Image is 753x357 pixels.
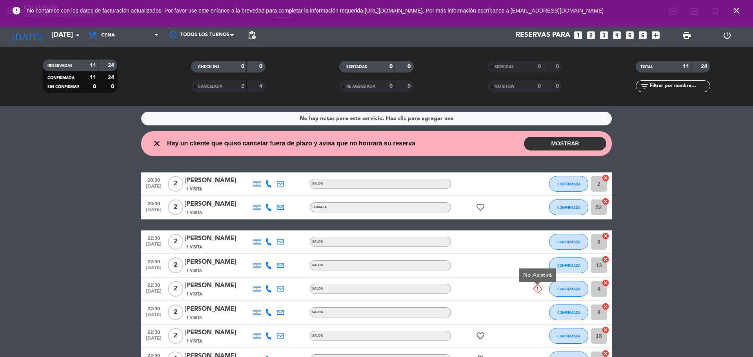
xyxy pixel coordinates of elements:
[198,85,222,89] span: CANCELADA
[549,199,588,215] button: CONFIRMADA
[111,84,116,89] strong: 0
[186,186,202,192] span: 1 Visita
[6,27,47,44] i: [DATE]
[93,84,96,89] strong: 0
[649,82,710,91] input: Filtrar por nombre...
[557,287,580,291] span: CONFIRMADA
[184,176,251,186] div: [PERSON_NAME]
[186,210,202,216] span: 1 Visita
[557,182,580,186] span: CONFIRMADA
[241,83,244,89] strong: 2
[184,281,251,291] div: [PERSON_NAME]
[184,199,251,209] div: [PERSON_NAME]
[168,176,183,192] span: 2
[300,114,454,123] div: No hay notas para este servicio. Haz clic para agregar una
[549,328,588,344] button: CONFIRMADA
[312,240,324,243] span: SALON
[389,64,393,69] strong: 0
[312,311,324,314] span: SALON
[12,6,21,15] i: error
[407,64,412,69] strong: 0
[722,31,732,40] i: power_settings_new
[346,65,367,69] span: SENTADAS
[312,334,324,337] span: SALON
[556,83,560,89] strong: 0
[602,326,609,334] i: cancel
[557,263,580,268] span: CONFIRMADA
[602,174,609,182] i: cancel
[389,83,393,89] strong: 0
[640,82,649,91] i: filter_list
[557,240,580,244] span: CONFIRMADA
[638,30,648,40] i: looks_6
[556,64,560,69] strong: 0
[144,233,164,242] span: 22:30
[602,256,609,263] i: cancel
[538,83,541,89] strong: 0
[549,176,588,192] button: CONFIRMADA
[312,264,324,267] span: SALON
[144,207,164,216] span: [DATE]
[312,182,324,185] span: SALON
[423,7,604,14] a: . Por más información escríbanos a [EMAIL_ADDRESS][DOMAIN_NAME]
[602,198,609,205] i: cancel
[167,138,415,149] span: Hay un cliente que quiso cancelar fuera de plazo y avisa que no honrará su reserva
[144,280,164,289] span: 22:30
[144,304,164,313] span: 22:30
[144,257,164,266] span: 22:30
[184,234,251,244] div: [PERSON_NAME]
[144,184,164,193] span: [DATE]
[557,205,580,210] span: CONFIRMADA
[108,75,116,80] strong: 24
[168,257,183,273] span: 2
[346,85,375,89] span: RE AGENDADA
[144,312,164,321] span: [DATE]
[184,328,251,338] div: [PERSON_NAME]
[602,232,609,240] i: cancel
[549,234,588,250] button: CONFIRMADA
[602,279,609,287] i: cancel
[707,24,747,47] div: LOG OUT
[168,328,183,344] span: 2
[168,304,183,320] span: 2
[186,268,202,274] span: 1 Visita
[519,268,556,282] div: No Asistirá
[186,291,202,297] span: 1 Visita
[586,30,596,40] i: looks_two
[312,287,324,290] span: SALON
[365,7,423,14] a: [URL][DOMAIN_NAME]
[144,336,164,345] span: [DATE]
[198,65,220,69] span: CHECK INS
[90,63,96,68] strong: 11
[599,30,609,40] i: looks_3
[259,83,264,89] strong: 4
[538,64,541,69] strong: 0
[168,234,183,250] span: 2
[186,315,202,321] span: 1 Visita
[144,175,164,184] span: 20:30
[90,75,96,80] strong: 11
[573,30,583,40] i: looks_one
[602,303,609,310] i: cancel
[557,310,580,315] span: CONFIRMADA
[549,257,588,273] button: CONFIRMADA
[651,30,661,40] i: add_box
[625,30,635,40] i: looks_5
[186,338,202,344] span: 1 Visita
[144,199,164,208] span: 20:30
[144,327,164,336] span: 22:30
[241,64,244,69] strong: 0
[47,76,75,80] span: CONFIRMADA
[144,265,164,274] span: [DATE]
[701,64,709,69] strong: 24
[549,281,588,297] button: CONFIRMADA
[247,31,256,40] span: pending_actions
[495,65,514,69] span: SERVIDAS
[476,203,485,212] i: favorite_border
[682,31,691,40] span: print
[524,137,606,150] button: MOSTRAR
[108,63,116,68] strong: 24
[101,33,115,38] span: Cena
[407,83,412,89] strong: 0
[683,64,689,69] strong: 11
